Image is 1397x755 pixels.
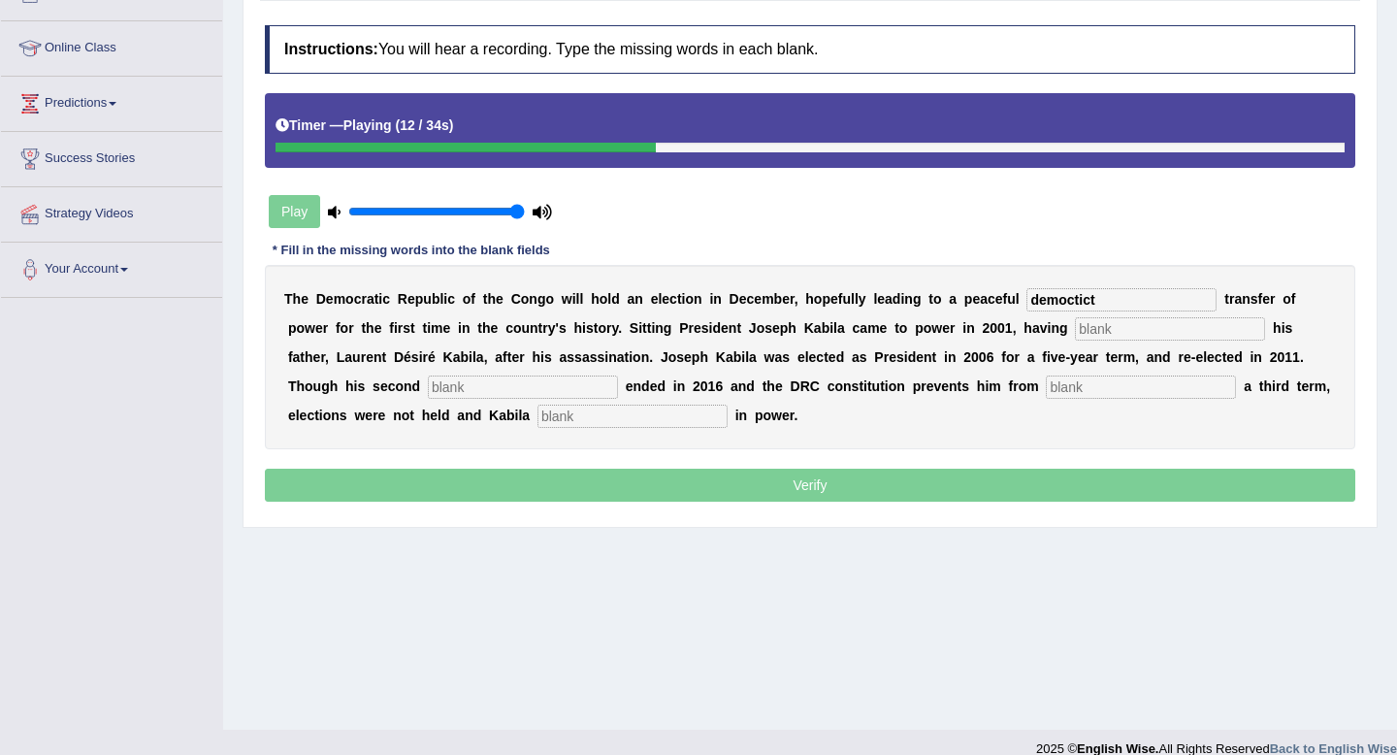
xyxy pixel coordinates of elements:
b: e [511,349,519,365]
b: s [860,349,867,365]
b: e [326,291,334,307]
b: Playing [343,117,392,133]
b: t [824,349,828,365]
b: D [730,291,739,307]
b: t [300,349,305,365]
b: e [782,291,790,307]
b: i [638,320,642,336]
b: e [916,349,924,365]
b: a [293,349,301,365]
b: t [381,349,386,365]
b: , [484,349,488,365]
b: n [634,291,643,307]
b: ( [395,117,400,133]
b: p [415,291,424,307]
a: Predictions [1,77,222,125]
b: i [540,349,544,365]
b: n [713,291,722,307]
b: o [668,349,677,365]
b: i [944,349,948,365]
b: i [458,320,462,336]
b: t [894,320,899,336]
b: i [904,349,908,365]
b: e [313,349,321,365]
b: n [966,320,975,336]
b: s [896,349,904,365]
b: i [1047,320,1051,336]
b: c [382,291,390,307]
b: . [618,320,622,336]
b: e [877,291,885,307]
b: l [745,349,749,365]
b: i [469,349,472,365]
b: f [1258,291,1263,307]
b: ) [449,117,454,133]
b: c [747,291,755,307]
b: a [367,291,374,307]
b: n [655,320,664,336]
b: p [288,320,297,336]
b: e [374,320,382,336]
b: a [749,349,757,365]
b: l [607,291,611,307]
b: v [1040,320,1048,336]
b: L [337,349,345,365]
b: a [495,349,503,365]
input: blank [1046,376,1236,399]
b: i [582,320,586,336]
b: s [403,320,410,336]
b: e [662,291,669,307]
b: o [513,320,522,336]
b: D [394,349,404,365]
b: o [924,320,932,336]
b: J [661,349,668,365]
b: o [600,291,608,307]
b: o [899,320,908,336]
b: c [354,291,362,307]
b: K [716,349,726,365]
b: T [284,291,293,307]
b: l [658,291,662,307]
b: 2 [963,349,971,365]
b: c [988,291,995,307]
b: b [822,320,830,336]
b: w [305,320,315,336]
b: a [344,349,352,365]
b: u [352,349,361,365]
b: r [398,320,403,336]
b: r [950,320,955,336]
b: f [336,320,341,336]
b: n [1242,291,1251,307]
div: * Fill in the missing words into the blank fields [265,241,558,259]
b: p [780,320,789,336]
b: d [893,291,901,307]
b: s [598,349,605,365]
b: a [949,291,957,307]
b: f [1003,291,1008,307]
b: i [629,349,633,365]
b: r [884,349,889,365]
b: n [608,349,617,365]
b: f [288,349,293,365]
b: b [774,291,783,307]
b: d [908,349,917,365]
b: t [507,349,512,365]
b: n [641,349,650,365]
b: p [692,349,700,365]
b: h [532,349,540,365]
b: i [394,320,398,336]
b: m [431,320,442,336]
b: e [830,291,838,307]
b: a [885,291,893,307]
b: K [443,349,453,365]
b: d [611,291,620,307]
b: s [1251,291,1258,307]
b: a [476,349,484,365]
b: i [378,291,382,307]
b: h [305,349,313,365]
b: c [816,349,824,365]
a: Strategy Videos [1,187,222,236]
b: s [559,320,567,336]
b: h [805,291,814,307]
b: n [374,349,382,365]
